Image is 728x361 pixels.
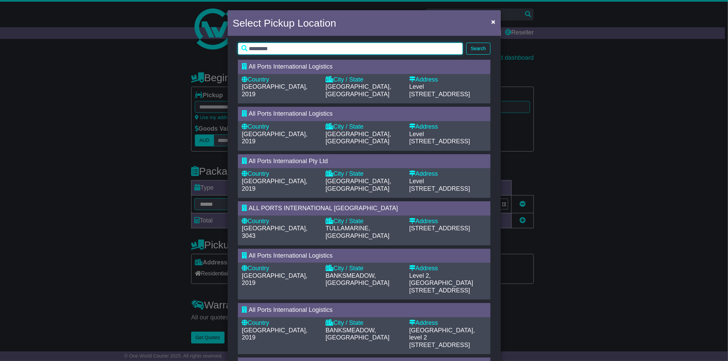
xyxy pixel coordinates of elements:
div: City / State [326,265,402,272]
span: All Ports International Logistics [249,306,333,313]
div: City / State [326,170,402,178]
span: [GEOGRAPHIC_DATA], 3043 [242,225,308,239]
div: Country [242,218,319,225]
span: TULLAMARINE, [GEOGRAPHIC_DATA] [326,225,389,239]
div: Country [242,123,319,131]
span: [GEOGRAPHIC_DATA], 2019 [242,272,308,287]
span: [GEOGRAPHIC_DATA], 2019 [242,131,308,145]
span: BANKSMEADOW, [GEOGRAPHIC_DATA] [326,327,389,341]
span: Level [STREET_ADDRESS] [409,131,470,145]
div: Country [242,76,319,84]
div: Address [409,218,486,225]
span: × [491,18,495,26]
span: [GEOGRAPHIC_DATA], level 2 [409,327,475,341]
span: [GEOGRAPHIC_DATA], 2019 [242,178,308,192]
span: [STREET_ADDRESS] [409,287,470,294]
div: Country [242,319,319,327]
span: [STREET_ADDRESS] [409,225,470,232]
div: Address [409,76,486,84]
span: All Ports International Pty Ltd [249,158,328,164]
div: City / State [326,218,402,225]
span: [GEOGRAPHIC_DATA], 2019 [242,83,308,98]
div: City / State [326,123,402,131]
span: BANKSMEADOW, [GEOGRAPHIC_DATA] [326,272,389,287]
span: Level [STREET_ADDRESS] [409,83,470,98]
span: [GEOGRAPHIC_DATA], [GEOGRAPHIC_DATA] [326,178,391,192]
span: All Ports International Logistics [249,110,333,117]
div: Address [409,265,486,272]
button: Close [488,15,499,29]
div: Country [242,265,319,272]
div: Address [409,123,486,131]
h4: Select Pickup Location [233,15,337,31]
span: [GEOGRAPHIC_DATA], [GEOGRAPHIC_DATA] [326,131,391,145]
button: Search [466,43,490,55]
span: ALL PORTS INTERNATIONAL [GEOGRAPHIC_DATA] [249,205,398,212]
div: Country [242,170,319,178]
div: City / State [326,76,402,84]
span: Level [STREET_ADDRESS] [409,178,470,192]
div: Address [409,170,486,178]
span: [STREET_ADDRESS] [409,342,470,348]
span: Level 2, [GEOGRAPHIC_DATA] [409,272,473,287]
span: All Ports International Logistics [249,63,333,70]
span: [GEOGRAPHIC_DATA], 2019 [242,327,308,341]
div: City / State [326,319,402,327]
div: Address [409,319,486,327]
span: [GEOGRAPHIC_DATA], [GEOGRAPHIC_DATA] [326,83,391,98]
span: All Ports International Logistics [249,252,333,259]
